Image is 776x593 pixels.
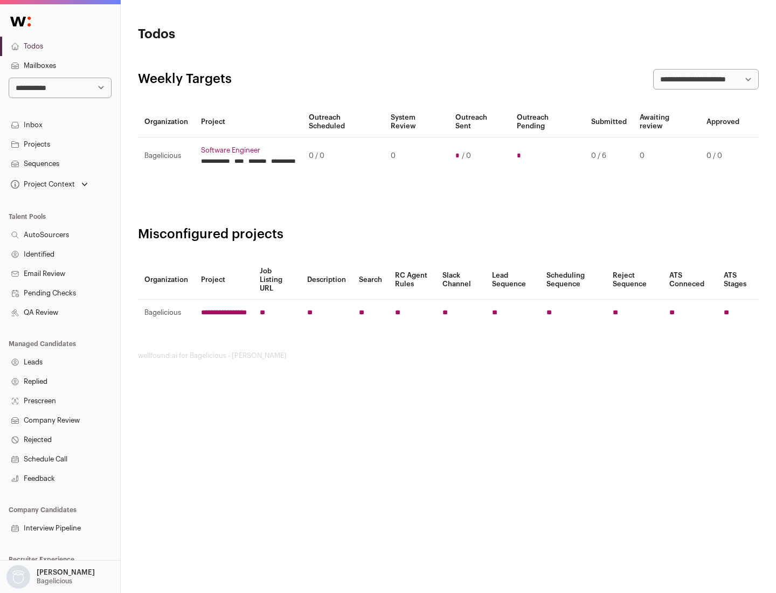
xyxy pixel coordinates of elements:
th: RC Agent Rules [389,260,435,300]
th: Project [195,107,302,137]
th: Project [195,260,253,300]
td: Bagelicious [138,300,195,326]
th: Reject Sequence [606,260,663,300]
h2: Misconfigured projects [138,226,759,243]
footer: wellfound:ai for Bagelicious - [PERSON_NAME] [138,351,759,360]
th: ATS Conneced [663,260,717,300]
th: Description [301,260,352,300]
img: Wellfound [4,11,37,32]
td: 0 [633,137,700,175]
td: 0 [384,137,448,175]
img: nopic.png [6,565,30,589]
th: Slack Channel [436,260,486,300]
a: Software Engineer [201,146,296,155]
p: Bagelicious [37,577,72,585]
button: Open dropdown [9,177,90,192]
th: Scheduling Sequence [540,260,606,300]
td: 0 / 6 [585,137,633,175]
p: [PERSON_NAME] [37,568,95,577]
th: Awaiting review [633,107,700,137]
th: System Review [384,107,448,137]
th: Submitted [585,107,633,137]
td: 0 / 0 [302,137,384,175]
th: Organization [138,107,195,137]
th: Job Listing URL [253,260,301,300]
th: ATS Stages [717,260,759,300]
th: Outreach Scheduled [302,107,384,137]
th: Approved [700,107,746,137]
h2: Weekly Targets [138,71,232,88]
th: Outreach Pending [510,107,584,137]
th: Organization [138,260,195,300]
div: Project Context [9,180,75,189]
span: / 0 [462,151,471,160]
td: 0 / 0 [700,137,746,175]
th: Search [352,260,389,300]
td: Bagelicious [138,137,195,175]
th: Outreach Sent [449,107,511,137]
h1: Todos [138,26,345,43]
th: Lead Sequence [486,260,540,300]
button: Open dropdown [4,565,97,589]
